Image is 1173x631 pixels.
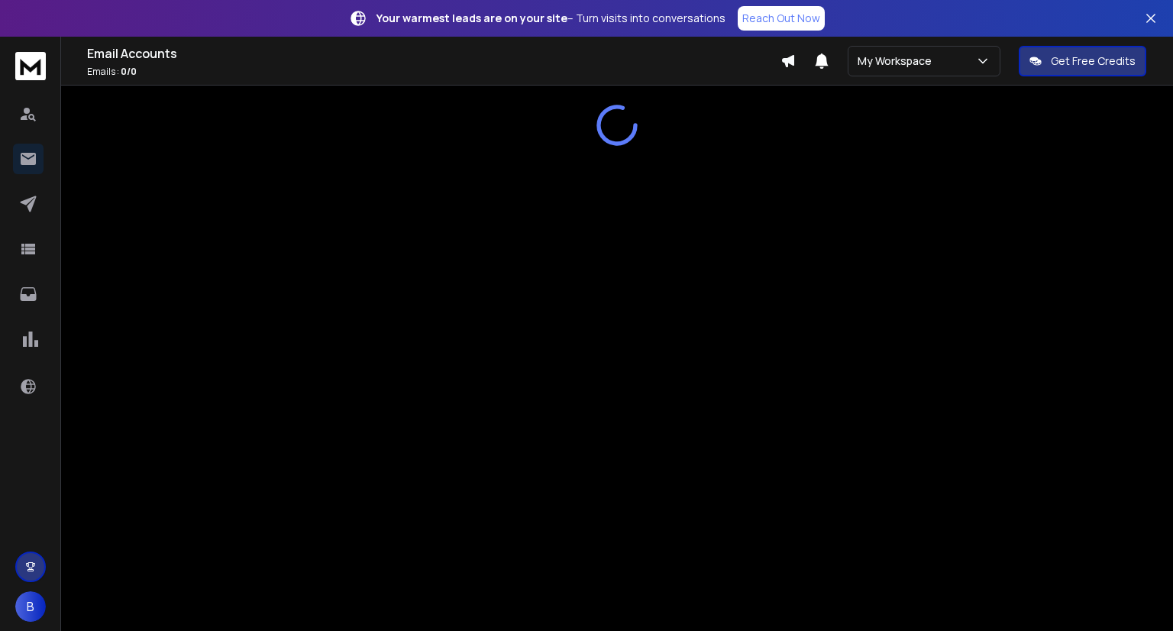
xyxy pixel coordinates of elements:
button: B [15,591,46,622]
span: 0 / 0 [121,65,137,78]
h1: Email Accounts [87,44,780,63]
button: Get Free Credits [1019,46,1146,76]
p: – Turn visits into conversations [376,11,725,26]
strong: Your warmest leads are on your site [376,11,567,25]
img: logo [15,52,46,80]
p: Emails : [87,66,780,78]
p: Get Free Credits [1051,53,1136,69]
p: Reach Out Now [742,11,820,26]
p: My Workspace [858,53,938,69]
a: Reach Out Now [738,6,825,31]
